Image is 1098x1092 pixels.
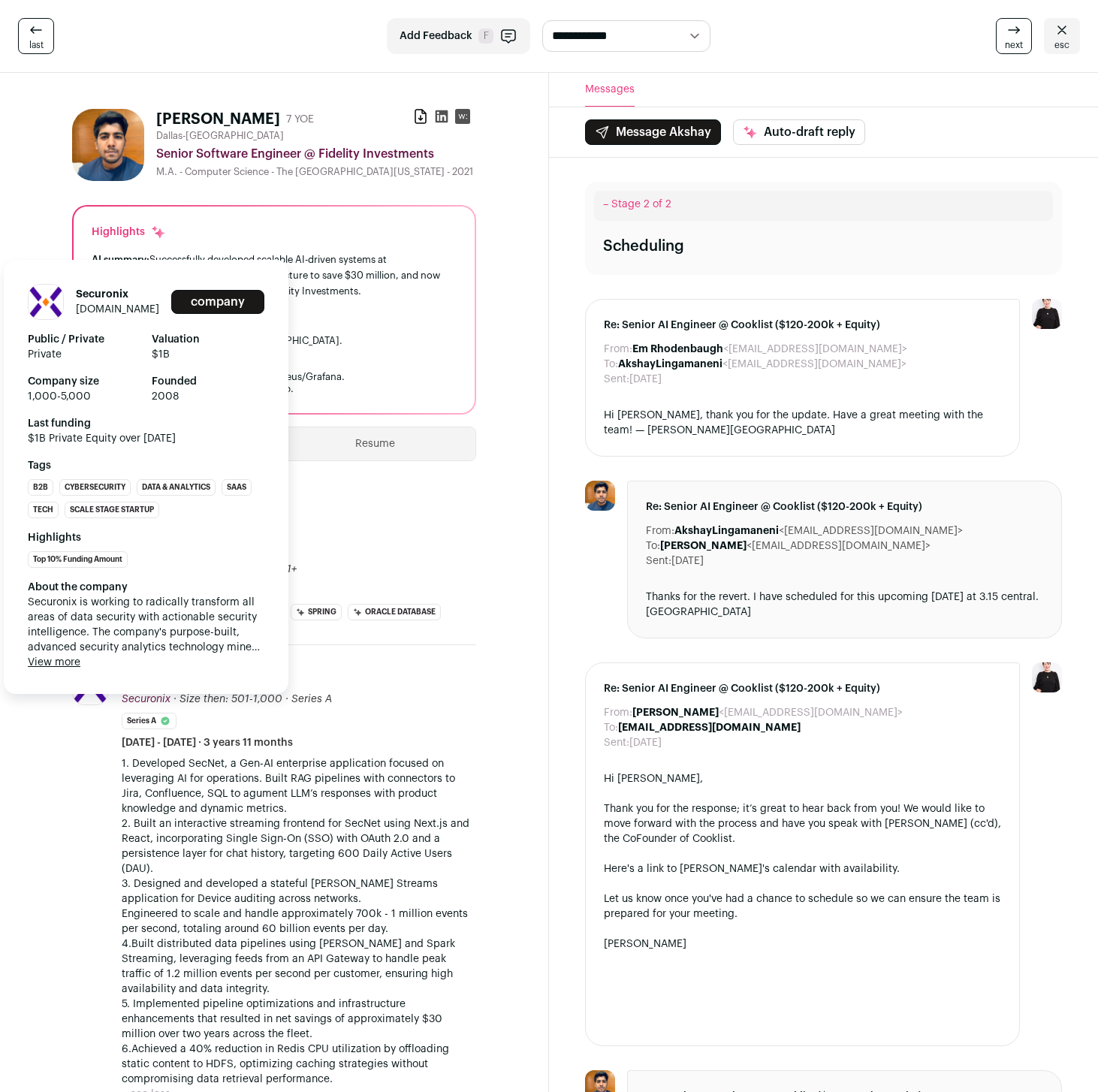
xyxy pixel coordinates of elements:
b: [PERSON_NAME] [632,707,719,718]
p: 4.Built distributed data pipelines using [PERSON_NAME] and Spark Streaming, leveraging feeds from... [122,937,476,997]
span: Re: Senior AI Engineer @ Cooklist ($120-200k + Equity) [604,681,1001,696]
div: Thanks for the revert. I have scheduled for this upcoming [DATE] at 3.15 central. [GEOGRAPHIC_DATA] [646,590,1043,620]
span: $1B [152,347,264,362]
button: Resume [275,427,475,460]
div: 7 YOE [286,112,314,127]
span: Stage 2 of 2 [611,199,671,210]
b: [EMAIL_ADDRESS][DOMAIN_NAME] [618,722,801,733]
span: · Size then: 501-1,000 [173,694,282,704]
p: 1. Developed SecNet, a Gen-AI enterprise application focused on leveraging AI for operations. Bui... [122,756,476,816]
button: Add Feedback F [387,18,530,54]
span: – [603,199,608,210]
dd: [DATE] [629,735,662,750]
dd: [DATE] [629,372,662,387]
strong: Tags [28,458,264,473]
p: 6.Achieved a 40% reduction in Redis CPU utilization by offloading static content to HDFS, optimiz... [122,1042,476,1087]
li: Tech [28,502,59,518]
p: 5. Implemented pipeline optimizations and infrastructure enhancements that resulted in net saving... [122,997,476,1042]
button: Message Akshay [585,119,721,145]
li: Spring [291,604,342,620]
a: Here's a link to [PERSON_NAME]'s calendar with availability. [604,864,900,874]
dt: Sent: [646,554,671,569]
span: Re: Senior AI Engineer @ Cooklist ($120-200k + Equity) [646,499,1043,514]
dd: <[EMAIL_ADDRESS][DOMAIN_NAME]> [632,342,907,357]
button: View more [28,655,80,670]
div: [PERSON_NAME] [604,937,1001,952]
a: [DOMAIN_NAME] [76,304,159,315]
span: Dallas-[GEOGRAPHIC_DATA] [156,130,284,142]
span: $1B Private Equity over [DATE] [28,431,264,446]
li: Cybersecurity [59,479,131,496]
strong: Highlights [28,530,264,545]
span: next [1005,39,1023,51]
dd: <[EMAIL_ADDRESS][DOMAIN_NAME]> [660,538,931,554]
span: Add Feedback [400,29,472,44]
li: Oracle Database [348,604,441,620]
div: Highlights [92,225,166,240]
span: esc [1054,39,1069,51]
b: Em Rhodenbaugh [632,344,723,354]
dt: Sent: [604,372,629,387]
li: Data & Analytics [137,479,216,496]
span: F [478,29,493,44]
div: Let us know once you've had a chance to schedule so we can ensure the team is prepared for your m... [604,891,1001,922]
li: Series A [122,713,176,729]
div: Hi [PERSON_NAME], [604,771,1001,786]
div: Senior Software Engineer @ Fidelity Investments [156,145,476,163]
li: B2B [28,479,53,496]
dt: From: [604,342,632,357]
li: SaaS [222,479,252,496]
a: next [996,18,1032,54]
p: 2. Built an interactive streaming frontend for SecNet using Next.js and React, incorporating Sing... [122,816,476,876]
span: 2008 [152,389,264,404]
div: Thank you for the response; it’s great to hear back from you! We would like to move forward with ... [604,801,1001,846]
dt: To: [604,357,618,372]
div: Scheduling [603,236,684,257]
button: Auto-draft reply [733,119,865,145]
span: 1,000-5,000 [28,389,140,404]
img: 9240684-medium_jpg [1032,662,1062,692]
p: 3. Designed and developed a stateful [PERSON_NAME] Streams application for Device auditing across... [122,876,476,937]
span: Securonix is working to radically transform all areas of data security with actionable security i... [28,595,264,655]
span: [DATE] - [DATE] · 3 years 11 months [122,735,293,750]
dt: From: [604,705,632,720]
dt: To: [646,538,660,554]
div: Hi [PERSON_NAME], thank you for the update. Have a great meeting with the team! — [PERSON_NAME][G... [604,408,1001,438]
dd: <[EMAIL_ADDRESS][DOMAIN_NAME]> [674,523,963,538]
div: About the company [28,580,264,595]
b: AkshayLingamaneni [674,526,779,536]
h1: [PERSON_NAME] [156,109,280,130]
span: last [29,39,44,51]
button: Messages [585,73,635,107]
img: 5e159dbfef36801a757b39180880f36def2a23937743d22aba92f6b7d4daf73c.jpg [585,481,615,511]
dd: <[EMAIL_ADDRESS][DOMAIN_NAME]> [632,705,903,720]
dd: <[EMAIL_ADDRESS][DOMAIN_NAME]> [618,357,906,372]
b: [PERSON_NAME] [660,541,747,551]
dt: From: [646,523,674,538]
span: Securonix [122,694,170,704]
h1: Securonix [76,287,159,302]
strong: Last funding [28,416,264,431]
li: Top 10% Funding Amount [28,551,128,568]
img: 9240684-medium_jpg [1032,299,1062,329]
div: M.A. - Computer Science - The [GEOGRAPHIC_DATA][US_STATE] - 2021 [156,166,476,178]
a: last [18,18,54,54]
span: · [285,692,288,707]
b: AkshayLingamaneni [618,359,722,370]
span: Private [28,347,140,362]
strong: Public / Private [28,332,140,347]
li: Scale Stage Startup [65,502,159,518]
dt: To: [604,720,618,735]
strong: Valuation [152,332,264,347]
a: esc [1044,18,1080,54]
dd: [DATE] [671,554,704,569]
strong: Company size [28,374,140,389]
img: 5e159dbfef36801a757b39180880f36def2a23937743d22aba92f6b7d4daf73c.jpg [72,109,144,181]
img: dfc479e9513b7f46ba1eb9200a9a16d7d42440f0fcd5dd8372f9f8940bacfa9a.jpg [29,285,63,319]
span: Series A [291,694,332,704]
a: Add to company list [171,290,264,314]
span: Re: Senior AI Engineer @ Cooklist ($120-200k + Equity) [604,318,1001,333]
dt: Sent: [604,735,629,750]
strong: Founded [152,374,264,389]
